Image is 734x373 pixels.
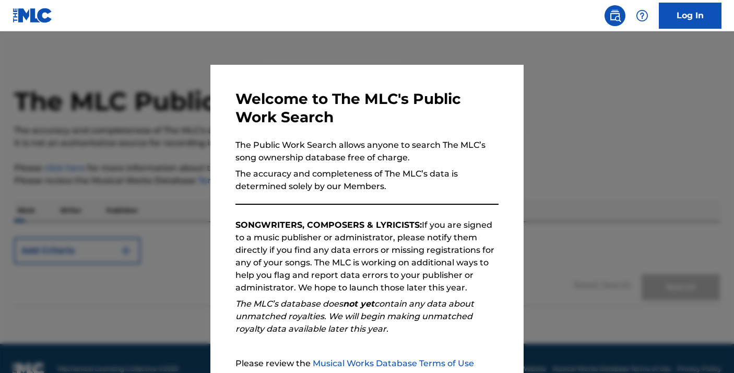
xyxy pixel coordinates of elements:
[13,8,53,23] img: MLC Logo
[632,5,653,26] div: Help
[605,5,625,26] a: Public Search
[235,357,499,370] p: Please review the
[235,139,499,164] p: The Public Work Search allows anyone to search The MLC’s song ownership database free of charge.
[235,168,499,193] p: The accuracy and completeness of The MLC’s data is determined solely by our Members.
[636,9,648,22] img: help
[235,220,422,230] strong: SONGWRITERS, COMPOSERS & LYRICISTS:
[659,3,721,29] a: Log In
[235,90,499,126] h3: Welcome to The MLC's Public Work Search
[609,9,621,22] img: search
[235,299,474,334] em: The MLC’s database does contain any data about unmatched royalties. We will begin making unmatche...
[343,299,374,309] strong: not yet
[313,358,474,368] a: Musical Works Database Terms of Use
[235,219,499,294] p: If you are signed to a music publisher or administrator, please notify them directly if you find ...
